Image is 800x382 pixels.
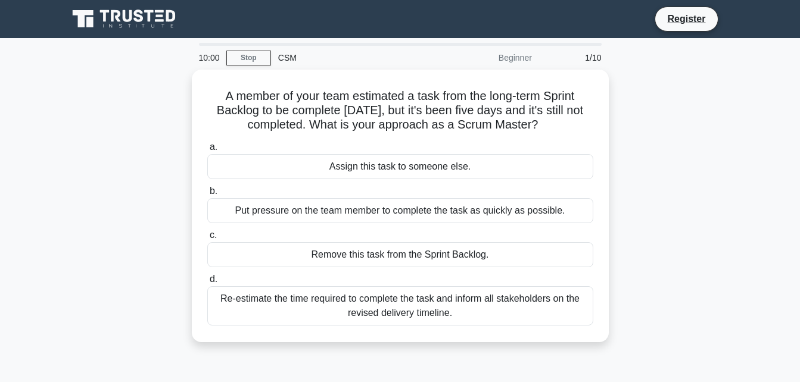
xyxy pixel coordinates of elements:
[271,46,435,70] div: CSM
[206,89,594,133] h5: A member of your team estimated a task from the long-term Sprint Backlog to be complete [DATE], b...
[210,274,217,284] span: d.
[210,230,217,240] span: c.
[207,198,593,223] div: Put pressure on the team member to complete the task as quickly as possible.
[192,46,226,70] div: 10:00
[207,154,593,179] div: Assign this task to someone else.
[660,11,712,26] a: Register
[207,242,593,267] div: Remove this task from the Sprint Backlog.
[210,186,217,196] span: b.
[210,142,217,152] span: a.
[539,46,609,70] div: 1/10
[207,286,593,325] div: Re-estimate the time required to complete the task and inform all stakeholders on the revised del...
[226,51,271,65] a: Stop
[435,46,539,70] div: Beginner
